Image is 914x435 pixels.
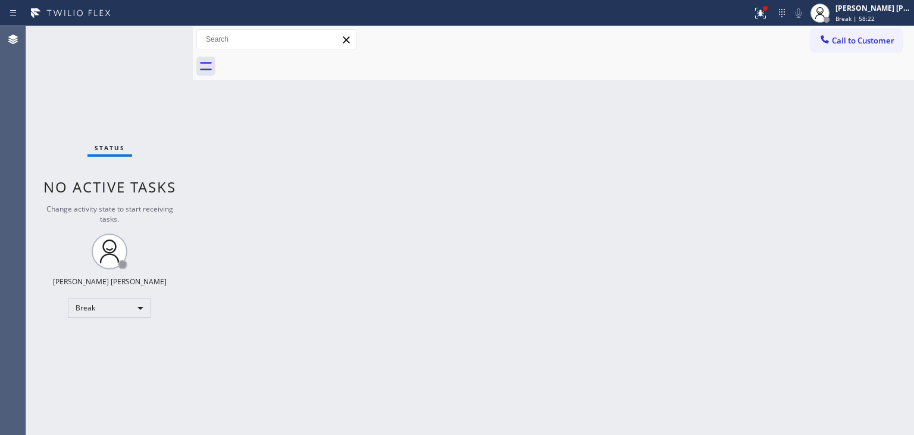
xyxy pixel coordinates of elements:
span: Change activity state to start receiving tasks. [46,204,173,224]
span: Break | 58:22 [835,14,875,23]
span: Status [95,144,125,152]
button: Mute [790,5,807,21]
span: Call to Customer [832,35,894,46]
span: No active tasks [43,177,176,197]
div: Break [68,299,151,318]
button: Call to Customer [811,29,902,52]
div: [PERSON_NAME] [PERSON_NAME] [835,3,910,13]
div: [PERSON_NAME] [PERSON_NAME] [53,276,167,287]
input: Search [197,30,356,49]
